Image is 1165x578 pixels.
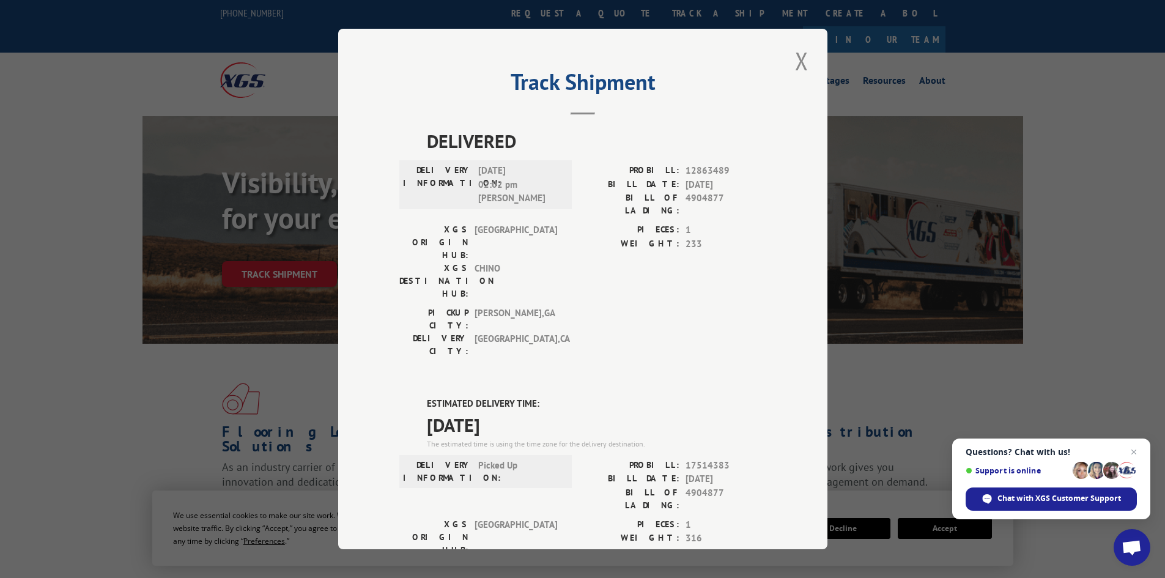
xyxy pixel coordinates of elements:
label: XGS DESTINATION HUB: [399,262,468,300]
label: PIECES: [583,223,679,237]
label: DELIVERY INFORMATION: [403,164,472,206]
span: 12863489 [686,164,766,178]
label: WEIGHT: [583,532,679,546]
span: DELIVERED [427,127,766,155]
label: WEIGHT: [583,237,679,251]
label: PROBILL: [583,459,679,473]
label: DELIVERY CITY: [399,332,468,358]
span: 1 [686,223,766,237]
label: XGS ORIGIN HUB: [399,223,468,262]
span: [DATE] [427,411,766,439]
span: [PERSON_NAME] , GA [475,306,557,332]
label: XGS ORIGIN HUB: [399,518,468,557]
span: Questions? Chat with us! [966,447,1137,457]
div: The estimated time is using the time zone for the delivery destination. [427,439,766,450]
a: Open chat [1114,529,1150,566]
label: ESTIMATED DELIVERY TIME: [427,397,766,411]
span: 1 [686,518,766,532]
label: PROBILL: [583,164,679,178]
span: Support is online [966,466,1068,475]
span: Chat with XGS Customer Support [966,487,1137,511]
label: DELIVERY INFORMATION: [403,459,472,484]
label: BILL DATE: [583,178,679,192]
span: Picked Up [478,459,561,484]
span: CHINO [475,262,557,300]
label: BILL DATE: [583,472,679,486]
h2: Track Shipment [399,73,766,97]
label: PIECES: [583,518,679,532]
button: Close modal [791,44,812,78]
span: 316 [686,532,766,546]
span: [GEOGRAPHIC_DATA] , CA [475,332,557,358]
span: [GEOGRAPHIC_DATA] [475,518,557,557]
span: 17514383 [686,459,766,473]
span: 4904877 [686,486,766,512]
label: BILL OF LADING: [583,486,679,512]
span: [DATE] [686,472,766,486]
label: PICKUP CITY: [399,306,468,332]
span: [DATE] [686,178,766,192]
span: 233 [686,237,766,251]
span: Chat with XGS Customer Support [997,493,1121,504]
span: [DATE] 02:02 pm [PERSON_NAME] [478,164,561,206]
label: BILL OF LADING: [583,191,679,217]
span: 4904877 [686,191,766,217]
span: [GEOGRAPHIC_DATA] [475,223,557,262]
